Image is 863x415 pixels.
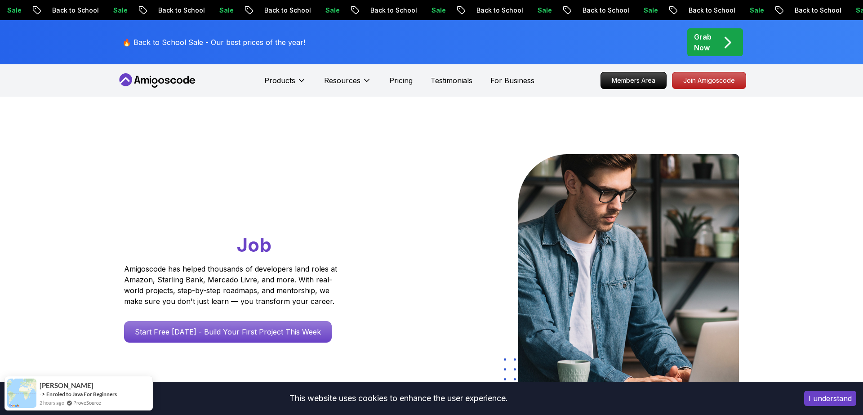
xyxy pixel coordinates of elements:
[40,390,45,397] span: ->
[526,6,555,15] p: Sale
[420,6,449,15] p: Sale
[783,6,844,15] p: Back to School
[324,75,360,86] p: Resources
[237,233,271,256] span: Job
[677,6,738,15] p: Back to School
[7,379,36,408] img: provesource social proof notification image
[40,399,64,406] span: 2 hours ago
[102,6,130,15] p: Sale
[46,391,117,397] a: Enroled to Java For Beginners
[431,75,472,86] a: Testimonials
[694,31,712,53] p: Grab Now
[571,6,632,15] p: Back to School
[490,75,534,86] a: For Business
[40,382,93,389] span: [PERSON_NAME]
[738,6,767,15] p: Sale
[253,6,314,15] p: Back to School
[122,37,305,48] p: 🔥 Back to School Sale - Our best prices of the year!
[672,72,746,89] a: Join Amigoscode
[518,154,739,386] img: hero
[359,6,420,15] p: Back to School
[124,321,332,343] a: Start Free [DATE] - Build Your First Project This Week
[314,6,343,15] p: Sale
[124,154,372,258] h1: Go From Learning to Hired: Master Java, Spring Boot & Cloud Skills That Get You the
[264,75,306,93] button: Products
[147,6,208,15] p: Back to School
[40,6,102,15] p: Back to School
[465,6,526,15] p: Back to School
[632,6,661,15] p: Sale
[124,263,340,307] p: Amigoscode has helped thousands of developers land roles at Amazon, Starling Bank, Mercado Livre,...
[264,75,295,86] p: Products
[804,391,856,406] button: Accept cookies
[7,388,791,408] div: This website uses cookies to enhance the user experience.
[324,75,371,93] button: Resources
[601,72,667,89] a: Members Area
[389,75,413,86] a: Pricing
[208,6,236,15] p: Sale
[73,399,101,406] a: ProveSource
[672,72,746,89] p: Join Amigoscode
